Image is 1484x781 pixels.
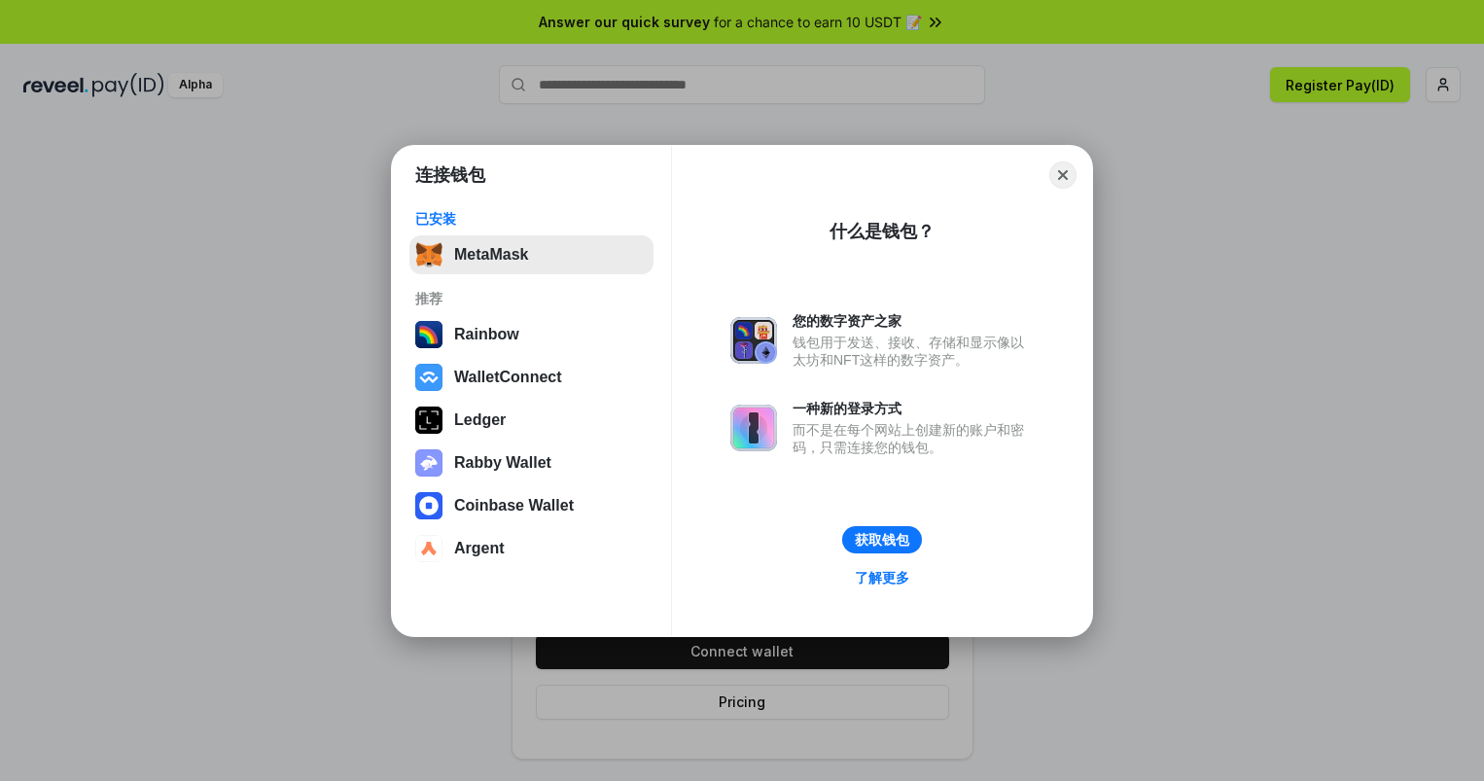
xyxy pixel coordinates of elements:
div: MetaMask [454,246,528,264]
div: WalletConnect [454,369,562,386]
img: svg+xml,%3Csvg%20width%3D%22120%22%20height%3D%22120%22%20viewBox%3D%220%200%20120%20120%22%20fil... [415,321,442,348]
button: Ledger [409,401,654,440]
button: WalletConnect [409,358,654,397]
button: Coinbase Wallet [409,486,654,525]
div: Argent [454,540,505,557]
a: 了解更多 [843,565,921,590]
img: svg+xml,%3Csvg%20xmlns%3D%22http%3A%2F%2Fwww.w3.org%2F2000%2Fsvg%22%20fill%3D%22none%22%20viewBox... [415,449,442,477]
img: svg+xml,%3Csvg%20width%3D%2228%22%20height%3D%2228%22%20viewBox%3D%220%200%2028%2028%22%20fill%3D... [415,535,442,562]
img: svg+xml,%3Csvg%20width%3D%2228%22%20height%3D%2228%22%20viewBox%3D%220%200%2028%2028%22%20fill%3D... [415,364,442,391]
img: svg+xml,%3Csvg%20xmlns%3D%22http%3A%2F%2Fwww.w3.org%2F2000%2Fsvg%22%20fill%3D%22none%22%20viewBox... [730,317,777,364]
div: Rainbow [454,326,519,343]
img: svg+xml,%3Csvg%20fill%3D%22none%22%20height%3D%2233%22%20viewBox%3D%220%200%2035%2033%22%20width%... [415,241,442,268]
button: Argent [409,529,654,568]
div: Rabby Wallet [454,454,551,472]
div: 推荐 [415,290,648,307]
div: 钱包用于发送、接收、存储和显示像以太坊和NFT这样的数字资产。 [793,334,1034,369]
button: 获取钱包 [842,526,922,553]
button: Close [1049,161,1077,189]
div: 了解更多 [855,569,909,586]
button: Rainbow [409,315,654,354]
div: 获取钱包 [855,531,909,549]
img: svg+xml,%3Csvg%20width%3D%2228%22%20height%3D%2228%22%20viewBox%3D%220%200%2028%2028%22%20fill%3D... [415,492,442,519]
div: 什么是钱包？ [830,220,935,243]
div: 您的数字资产之家 [793,312,1034,330]
div: 已安装 [415,210,648,228]
img: svg+xml,%3Csvg%20xmlns%3D%22http%3A%2F%2Fwww.w3.org%2F2000%2Fsvg%22%20fill%3D%22none%22%20viewBox... [730,405,777,451]
div: Ledger [454,411,506,429]
h1: 连接钱包 [415,163,485,187]
button: Rabby Wallet [409,444,654,482]
div: 而不是在每个网站上创建新的账户和密码，只需连接您的钱包。 [793,421,1034,456]
button: MetaMask [409,235,654,274]
img: svg+xml,%3Csvg%20xmlns%3D%22http%3A%2F%2Fwww.w3.org%2F2000%2Fsvg%22%20width%3D%2228%22%20height%3... [415,407,442,434]
div: Coinbase Wallet [454,497,574,515]
div: 一种新的登录方式 [793,400,1034,417]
